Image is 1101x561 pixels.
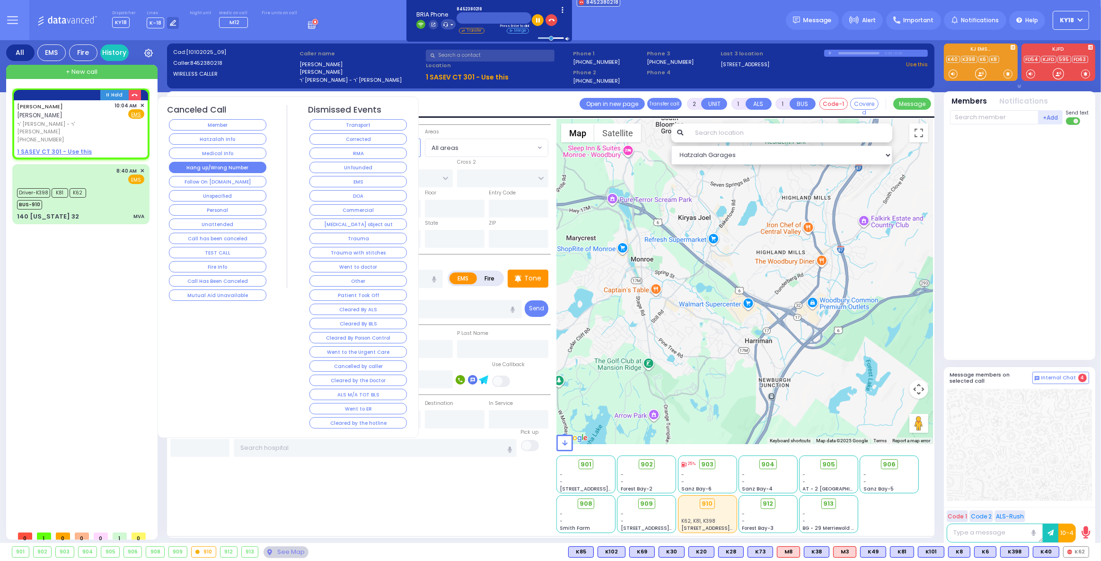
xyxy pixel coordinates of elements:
[101,547,119,557] div: 905
[647,50,717,58] span: Phone 3
[833,546,856,558] div: ALS
[961,16,999,25] span: Notifications
[190,10,211,16] label: Night unit
[34,547,52,557] div: 902
[66,67,97,77] span: + New call
[568,546,594,558] div: BLS
[169,261,266,272] button: Fire Info
[128,175,144,184] span: EMS
[681,471,684,478] span: -
[309,403,407,414] button: Went to ER
[718,546,744,558] div: K28
[17,188,50,198] span: Driver-K398
[850,98,879,110] button: Covered
[190,59,222,67] span: 8452380218
[219,10,251,16] label: Medic on call
[521,429,539,436] label: Pick up
[169,219,266,230] button: Unattended
[476,272,503,284] label: Fire
[309,176,407,187] button: EMS
[140,102,144,110] span: ✕
[1024,56,1040,63] a: FD54
[37,14,100,26] img: Logo
[659,546,685,558] div: BLS
[978,56,988,63] a: K6
[112,17,130,28] span: KY18
[621,510,624,517] span: -
[169,247,266,258] button: TEST CALL
[647,58,694,65] label: [PHONE_NUMBER]
[573,69,643,77] span: Phone 2
[309,289,407,301] button: Patient Took Off
[309,133,407,145] button: Corrected
[309,219,407,230] button: [MEDICAL_DATA] object out
[742,525,774,532] span: Forest Bay-3
[742,517,745,525] span: -
[803,510,806,517] span: -
[492,361,525,368] label: Use Callback
[69,44,97,61] div: Fire
[220,547,237,557] div: 912
[804,546,829,558] div: BLS
[560,485,650,492] span: [STREET_ADDRESS][PERSON_NAME]
[425,139,548,157] span: All areas
[117,167,137,175] span: 8:40 AM
[580,499,592,508] span: 908
[559,432,590,444] a: Open this area in Google Maps (opens a new window)
[689,123,892,142] input: Search location
[169,233,266,244] button: Call has been canceled
[169,176,266,187] button: Follow On [DOMAIN_NAME]
[425,128,439,136] label: Areas
[6,44,35,61] div: All
[748,546,773,558] div: K73
[169,162,266,173] button: Hang up/Wrong Number
[79,547,97,557] div: 904
[746,98,772,110] button: ALS
[989,56,999,63] a: K8
[860,546,886,558] div: K49
[833,546,856,558] div: M3
[763,499,773,508] span: 912
[1072,56,1088,63] a: FD63
[688,546,714,558] div: K20
[629,546,655,558] div: K69
[264,546,308,558] div: See map
[1000,546,1029,558] div: BLS
[1033,546,1059,558] div: BLS
[309,190,407,202] button: DOA
[18,533,32,540] span: 0
[173,48,296,56] label: Cad:
[1039,110,1063,124] button: +Add
[647,69,717,77] span: Phone 4
[700,499,715,509] div: 910
[742,478,745,485] span: -
[560,517,563,525] span: -
[721,50,824,58] label: Last 3 location
[17,120,112,136] span: ר' [PERSON_NAME] - ר' [PERSON_NAME]
[489,189,516,197] label: Entry Code
[948,546,970,558] div: K8
[761,460,775,469] span: 904
[17,212,79,221] div: 140 [US_STATE] 32
[52,188,68,198] span: K81
[524,273,541,283] p: Tone
[133,213,144,220] div: MVA
[918,546,944,558] div: BLS
[701,98,727,110] button: UNIT
[457,330,488,337] label: P Last Name
[824,499,834,508] span: 913
[425,189,436,197] label: Floor
[718,546,744,558] div: BLS
[115,102,137,109] span: 10:04 AM
[100,44,129,61] a: History
[1058,524,1076,543] button: 10-4
[621,485,652,492] span: Forest Bay-2
[909,380,928,399] button: Map camera controls
[309,304,407,315] button: Cleared By ALS
[449,272,477,284] label: EMS
[793,17,800,24] img: message.svg
[1060,16,1075,25] span: KY18
[12,547,29,557] div: 901
[974,546,996,558] div: BLS
[234,439,516,457] input: Search hospital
